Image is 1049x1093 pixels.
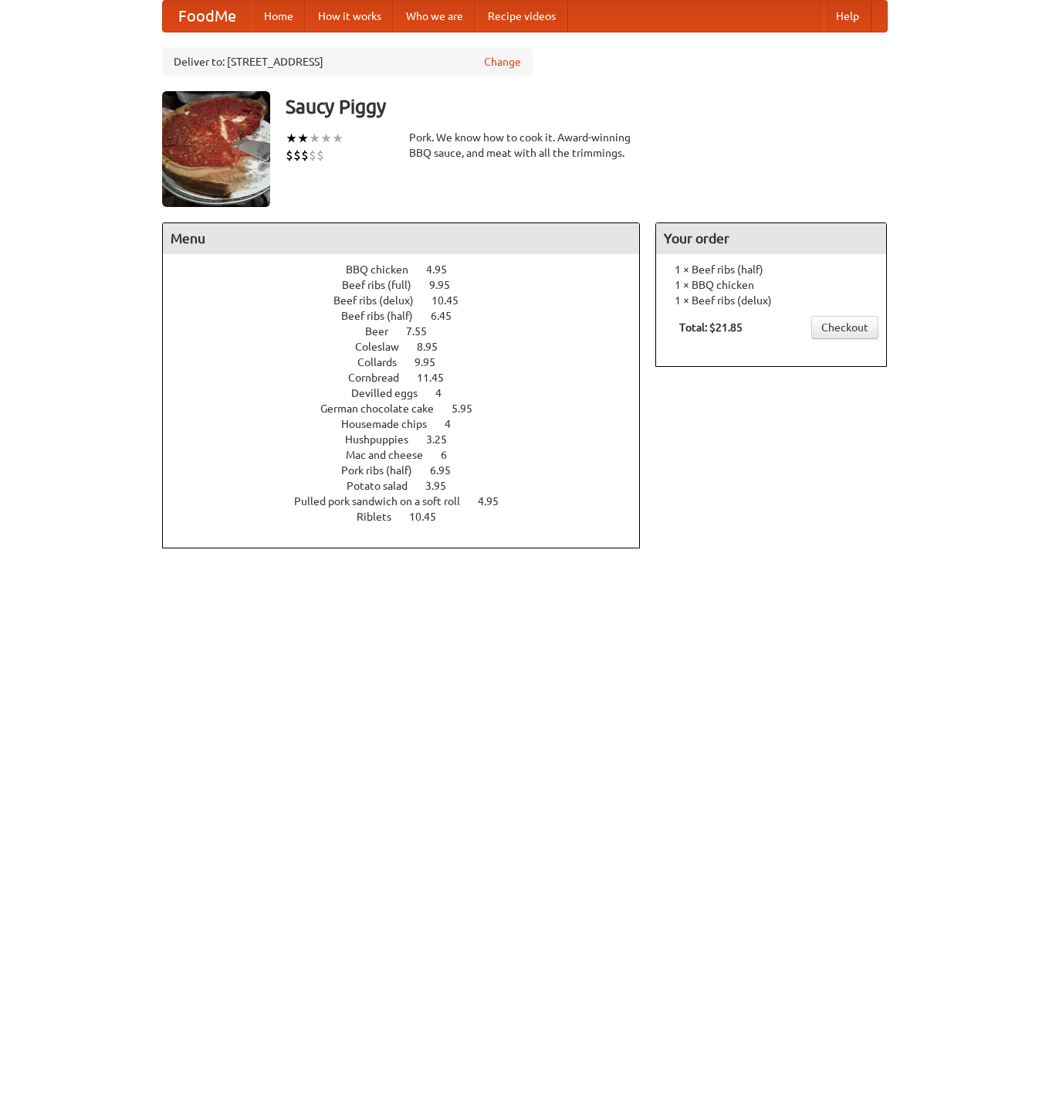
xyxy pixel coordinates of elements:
[342,279,427,291] span: Beef ribs (full)
[341,418,442,430] span: Housemade chips
[478,495,514,507] span: 4.95
[162,91,270,207] img: angular.jpg
[294,495,527,507] a: Pulled pork sandwich on a soft roll 4.95
[417,341,453,353] span: 8.95
[351,387,433,399] span: Devilled eggs
[346,449,438,461] span: Mac and cheese
[431,294,474,307] span: 10.45
[357,356,412,368] span: Collards
[332,130,343,147] li: ★
[333,294,487,307] a: Beef ribs (delux) 10.45
[475,1,568,32] a: Recipe videos
[286,91,888,122] h3: Saucy Piggy
[301,147,309,164] li: $
[346,449,475,461] a: Mac and cheese 6
[346,263,475,276] a: BBQ chicken 4.95
[426,433,462,446] span: 3.25
[664,262,878,277] li: 1 × Beef ribs (half)
[316,147,324,164] li: $
[357,511,465,523] a: Riblets 10.45
[346,263,424,276] span: BBQ chicken
[406,325,442,338] span: 7.55
[355,341,466,353] a: Coleslaw 8.95
[341,464,479,477] a: Pork ribs (half) 6.95
[345,433,424,446] span: Hushpuppies
[484,54,521,70] a: Change
[341,310,480,322] a: Beef ribs (half) 6.45
[355,341,415,353] span: Coleslaw
[320,402,449,415] span: German chocolate cake
[294,495,475,507] span: Pulled pork sandwich on a soft roll
[435,387,457,399] span: 4
[341,310,428,322] span: Beef ribs (half)
[357,511,407,523] span: Riblets
[415,356,451,368] span: 9.95
[656,223,886,254] h4: Your order
[417,372,459,384] span: 11.45
[429,279,465,291] span: 9.95
[431,310,467,322] span: 6.45
[345,433,475,446] a: Hushpuppies 3.25
[162,48,533,76] div: Deliver to: [STREET_ADDRESS]
[351,387,470,399] a: Devilled eggs 4
[342,279,479,291] a: Beef ribs (full) 9.95
[293,147,301,164] li: $
[409,511,452,523] span: 10.45
[426,263,462,276] span: 4.95
[297,130,309,147] li: ★
[425,480,462,492] span: 3.95
[348,372,472,384] a: Cornbread 11.45
[320,402,501,415] a: German chocolate cake 5.95
[394,1,475,32] a: Who we are
[286,147,293,164] li: $
[347,480,423,492] span: Potato salad
[309,130,320,147] li: ★
[824,1,871,32] a: Help
[811,316,878,339] a: Checkout
[320,130,332,147] li: ★
[341,464,428,477] span: Pork ribs (half)
[409,130,641,161] div: Pork. We know how to cook it. Award-winning BBQ sauce, and meat with all the trimmings.
[163,1,252,32] a: FoodMe
[347,480,475,492] a: Potato salad 3.95
[286,130,297,147] li: ★
[679,321,743,334] b: Total: $21.85
[445,418,466,430] span: 4
[441,449,462,461] span: 6
[357,356,464,368] a: Collards 9.95
[664,277,878,293] li: 1 × BBQ chicken
[430,464,466,477] span: 6.95
[664,293,878,308] li: 1 × Beef ribs (delux)
[309,147,316,164] li: $
[365,325,455,338] a: Beer 7.55
[452,402,488,415] span: 5.95
[341,418,479,430] a: Housemade chips 4
[252,1,306,32] a: Home
[306,1,394,32] a: How it works
[163,223,640,254] h4: Menu
[365,325,404,338] span: Beer
[333,294,429,307] span: Beef ribs (delux)
[348,372,415,384] span: Cornbread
